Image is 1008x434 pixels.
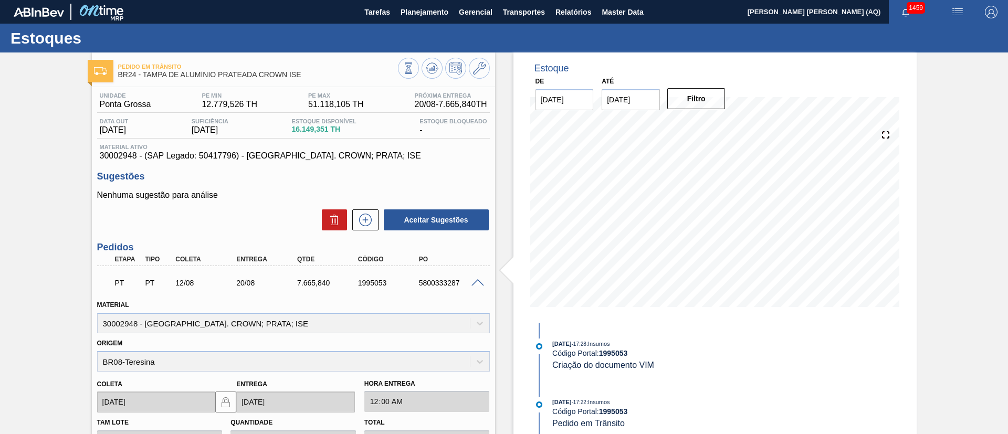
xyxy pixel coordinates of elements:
span: PE MIN [202,92,257,99]
span: Planejamento [401,6,448,18]
label: De [535,78,544,85]
label: Até [602,78,614,85]
span: 30002948 - (SAP Legado: 50417796) - [GEOGRAPHIC_DATA]. CROWN; PRATA; ISE [100,151,487,161]
div: Qtde [295,256,363,263]
span: Estoque Bloqueado [419,118,487,124]
div: Estoque [534,63,569,74]
span: 1459 [907,2,925,14]
span: 12.779,526 TH [202,100,257,109]
span: : Insumos [586,341,610,347]
label: Coleta [97,380,122,388]
span: 16.149,351 TH [292,125,356,133]
input: dd/mm/yyyy [602,89,660,110]
img: locked [219,396,232,408]
strong: 1995053 [599,349,628,357]
button: Filtro [667,88,726,109]
button: Visão Geral dos Estoques [398,58,419,79]
span: [DATE] [552,341,571,347]
div: Aceitar Sugestões [379,208,490,231]
span: [DATE] [552,399,571,405]
input: dd/mm/yyyy [535,89,594,110]
label: Quantidade [230,419,272,426]
h3: Sugestões [97,171,490,182]
span: Pedido em Trânsito [552,419,625,428]
img: Ícone [94,67,107,75]
div: Excluir Sugestões [317,209,347,230]
span: Gerencial [459,6,492,18]
span: Master Data [602,6,643,18]
div: 7.665,840 [295,279,363,287]
span: Próxima Entrega [415,92,487,99]
div: 12/08/2025 [173,279,241,287]
span: Estoque Disponível [292,118,356,124]
input: dd/mm/yyyy [236,391,355,412]
span: Tarefas [364,6,390,18]
div: PO [416,256,485,263]
span: Unidade [100,92,151,99]
button: locked [215,391,236,412]
button: Programar Estoque [445,58,466,79]
span: 51.118,105 TH [308,100,364,109]
span: Ponta Grossa [100,100,151,109]
span: Suficiência [192,118,228,124]
span: PE MAX [308,92,364,99]
label: Tam lote [97,419,129,426]
div: Código [355,256,424,263]
div: 5800333287 [416,279,485,287]
label: Hora Entrega [364,376,490,391]
p: PT [115,279,141,287]
span: - 17:28 [572,341,586,347]
input: dd/mm/yyyy [97,391,216,412]
div: - [417,118,489,135]
img: atual [536,343,542,350]
span: Material ativo [100,144,487,150]
span: Relatórios [555,6,591,18]
span: Data out [100,118,129,124]
div: Entrega [234,256,302,263]
strong: 1995053 [599,407,628,416]
img: userActions [951,6,964,18]
span: - 17:22 [572,399,586,405]
label: Total [364,419,385,426]
div: Coleta [173,256,241,263]
button: Atualizar Gráfico [422,58,443,79]
span: Transportes [503,6,545,18]
span: Criação do documento VIM [552,361,654,369]
label: Origem [97,340,123,347]
div: Pedido de Transferência [142,279,174,287]
span: : Insumos [586,399,610,405]
div: Nova sugestão [347,209,379,230]
label: Entrega [236,380,267,388]
span: 20/08 - 7.665,840 TH [415,100,487,109]
div: 20/08/2025 [234,279,302,287]
div: 1995053 [355,279,424,287]
div: Pedido em Trânsito [112,271,144,294]
span: Pedido em Trânsito [118,63,398,70]
div: Tipo [142,256,174,263]
img: atual [536,401,542,408]
h1: Estoques [10,32,197,44]
label: Material [97,301,129,309]
span: [DATE] [192,125,228,135]
span: [DATE] [100,125,129,135]
div: Código Portal: [552,349,802,357]
p: Nenhuma sugestão para análise [97,190,490,200]
div: Etapa [112,256,144,263]
button: Aceitar Sugestões [384,209,489,230]
span: BR24 - TAMPA DE ALUMÍNIO PRATEADA CROWN ISE [118,71,398,79]
button: Ir ao Master Data / Geral [469,58,490,79]
img: Logout [985,6,997,18]
img: TNhmsLtSVTkK8tSr43FrP2fwEKptu5GPRR3wAAAABJRU5ErkJggg== [14,7,64,17]
h3: Pedidos [97,242,490,253]
button: Notificações [889,5,922,19]
div: Código Portal: [552,407,802,416]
